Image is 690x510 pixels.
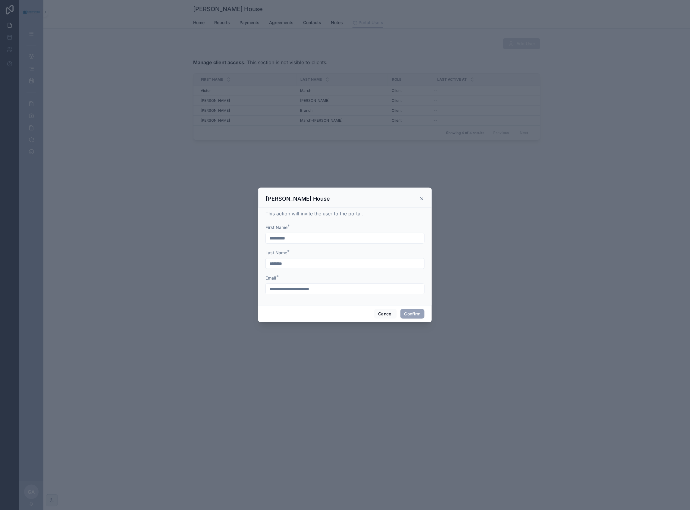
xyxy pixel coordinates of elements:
button: Cancel [374,309,397,319]
h3: [PERSON_NAME] House [266,195,330,202]
span: First Name [265,225,287,230]
span: Last Name [265,250,287,255]
span: This action will invite the user to the portal. [265,211,363,217]
button: Confirm [400,309,425,319]
span: Email [265,275,276,280]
